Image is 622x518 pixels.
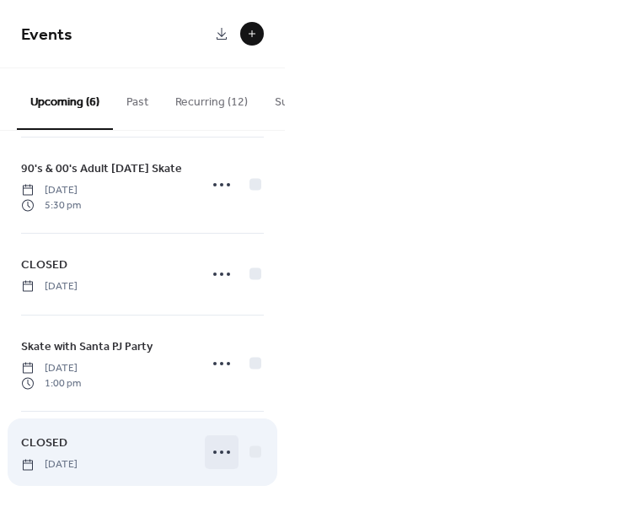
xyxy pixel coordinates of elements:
a: CLOSED [21,433,67,452]
span: [DATE] [21,457,78,472]
span: [DATE] [21,360,81,375]
span: Skate with Santa PJ Party [21,337,153,355]
span: CLOSED [21,256,67,274]
button: Recurring (12) [162,68,261,128]
span: Events [21,19,72,51]
button: Past [113,68,162,128]
span: 5:30 pm [21,197,81,213]
span: [DATE] [21,279,78,294]
a: Skate with Santa PJ Party [21,337,153,356]
span: [DATE] [21,182,81,197]
span: 1:00 pm [21,376,81,391]
span: CLOSED [21,434,67,452]
button: Upcoming (6) [17,68,113,130]
button: Submissions [261,68,355,128]
a: CLOSED [21,255,67,274]
span: 90's & 00's Adult [DATE] Skate [21,159,182,177]
a: 90's & 00's Adult [DATE] Skate [21,159,182,178]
